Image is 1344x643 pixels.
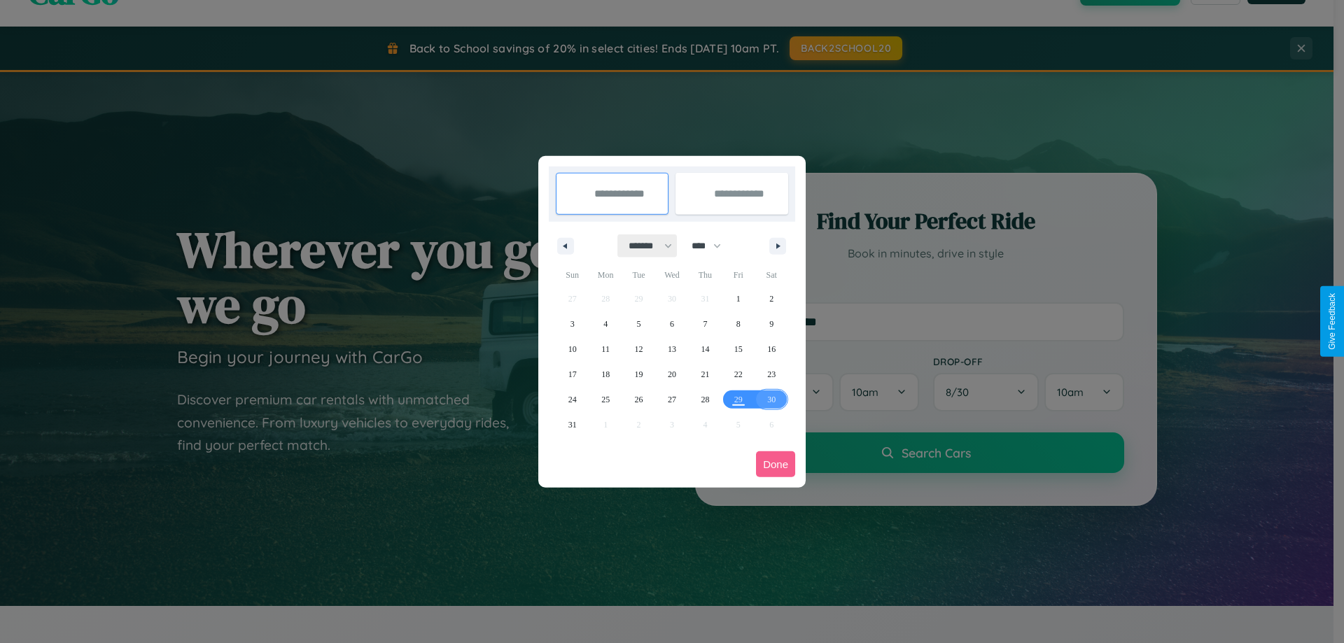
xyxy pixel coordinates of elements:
[736,286,741,311] span: 1
[589,337,622,362] button: 11
[755,337,788,362] button: 16
[556,311,589,337] button: 3
[755,264,788,286] span: Sat
[589,264,622,286] span: Mon
[601,362,610,387] span: 18
[722,286,755,311] button: 1
[655,264,688,286] span: Wed
[767,387,776,412] span: 30
[589,362,622,387] button: 18
[769,311,773,337] span: 9
[755,387,788,412] button: 30
[635,387,643,412] span: 26
[637,311,641,337] span: 5
[755,286,788,311] button: 2
[603,311,608,337] span: 4
[668,362,676,387] span: 20
[701,387,709,412] span: 28
[722,311,755,337] button: 8
[701,337,709,362] span: 14
[736,311,741,337] span: 8
[601,387,610,412] span: 25
[655,337,688,362] button: 13
[556,337,589,362] button: 10
[601,337,610,362] span: 11
[655,387,688,412] button: 27
[655,362,688,387] button: 20
[568,412,577,437] span: 31
[767,362,776,387] span: 23
[689,387,722,412] button: 28
[703,311,707,337] span: 7
[689,337,722,362] button: 14
[568,337,577,362] span: 10
[556,387,589,412] button: 24
[635,337,643,362] span: 12
[722,362,755,387] button: 22
[734,337,743,362] span: 15
[635,362,643,387] span: 19
[668,337,676,362] span: 13
[734,387,743,412] span: 29
[1327,293,1337,350] div: Give Feedback
[689,311,722,337] button: 7
[622,264,655,286] span: Tue
[589,311,622,337] button: 4
[769,286,773,311] span: 2
[622,337,655,362] button: 12
[556,362,589,387] button: 17
[722,264,755,286] span: Fri
[589,387,622,412] button: 25
[722,387,755,412] button: 29
[570,311,575,337] span: 3
[556,412,589,437] button: 31
[668,387,676,412] span: 27
[734,362,743,387] span: 22
[670,311,674,337] span: 6
[767,337,776,362] span: 16
[722,337,755,362] button: 15
[622,387,655,412] button: 26
[568,362,577,387] span: 17
[622,362,655,387] button: 19
[655,311,688,337] button: 6
[756,451,795,477] button: Done
[689,362,722,387] button: 21
[568,387,577,412] span: 24
[689,264,722,286] span: Thu
[701,362,709,387] span: 21
[755,311,788,337] button: 9
[556,264,589,286] span: Sun
[622,311,655,337] button: 5
[755,362,788,387] button: 23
